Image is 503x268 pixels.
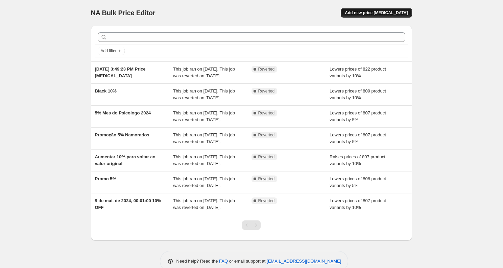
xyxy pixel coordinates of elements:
span: Promo 5% [95,176,117,181]
button: Add filter [98,47,125,55]
span: Promoção 5% Namorados [95,132,149,137]
span: Add new price [MEDICAL_DATA] [345,10,408,16]
span: Raises prices of 807 product variants by 10% [330,154,385,166]
span: Reverted [258,198,275,204]
span: Reverted [258,110,275,116]
span: 5% Mes do Psicologo 2024 [95,110,151,115]
span: This job ran on [DATE]. This job was reverted on [DATE]. [173,132,235,144]
span: Lowers prices of 822 product variants by 10% [330,66,386,78]
span: Reverted [258,88,275,94]
span: Lowers prices of 807 product variants by 10% [330,198,386,210]
button: Add new price [MEDICAL_DATA] [341,8,412,18]
span: Lowers prices of 807 product variants by 5% [330,110,386,122]
span: 9 de mai. de 2024, 00:01:00 10% OFF [95,198,161,210]
nav: Pagination [242,220,261,230]
span: Reverted [258,132,275,138]
span: [DATE] 3:49:23 PM Price [MEDICAL_DATA] [95,66,146,78]
a: FAQ [219,259,228,264]
span: Reverted [258,154,275,160]
span: Aumentar 10% para voltar ao valor original [95,154,155,166]
span: This job ran on [DATE]. This job was reverted on [DATE]. [173,154,235,166]
span: This job ran on [DATE]. This job was reverted on [DATE]. [173,88,235,100]
span: Lowers prices of 807 product variants by 5% [330,132,386,144]
a: [EMAIL_ADDRESS][DOMAIN_NAME] [267,259,341,264]
span: NA Bulk Price Editor [91,9,155,17]
span: or email support at [228,259,267,264]
span: Need help? Read the [176,259,219,264]
span: Add filter [101,48,117,54]
span: Reverted [258,66,275,72]
span: This job ran on [DATE]. This job was reverted on [DATE]. [173,66,235,78]
span: Black 10% [95,88,117,93]
span: This job ran on [DATE]. This job was reverted on [DATE]. [173,176,235,188]
span: Lowers prices of 808 product variants by 5% [330,176,386,188]
span: Reverted [258,176,275,182]
span: Lowers prices of 809 product variants by 10% [330,88,386,100]
span: This job ran on [DATE]. This job was reverted on [DATE]. [173,110,235,122]
span: This job ran on [DATE]. This job was reverted on [DATE]. [173,198,235,210]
